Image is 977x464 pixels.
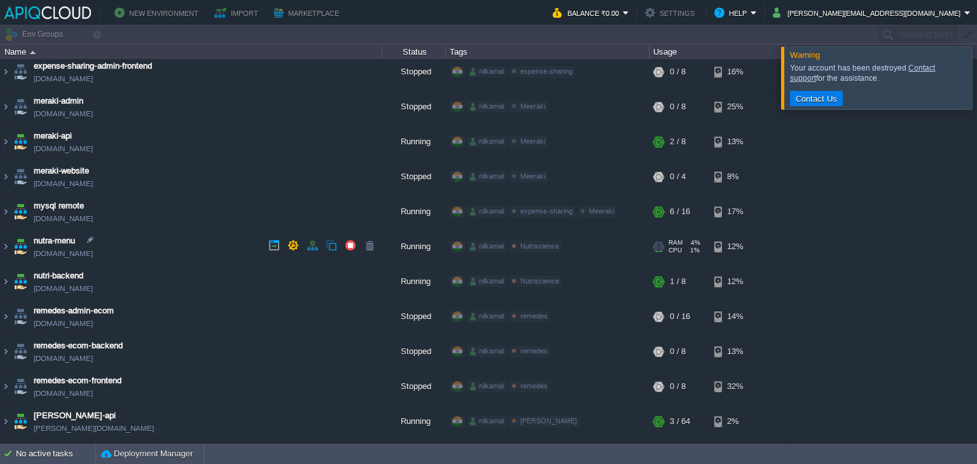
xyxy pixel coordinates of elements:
[447,44,649,59] div: Tags
[670,194,690,229] div: 6 / 16
[553,5,623,20] button: Balance ₹0.00
[382,299,446,334] div: Stopped
[670,334,686,369] div: 0 / 8
[1,160,11,194] img: AMDAwAAAACH5BAEAAAAALAAAAAABAAEAAAICRAEAOw==
[714,125,756,159] div: 13%
[1,404,11,439] img: AMDAwAAAACH5BAEAAAAALAAAAAABAAEAAAICRAEAOw==
[382,369,446,404] div: Stopped
[34,339,123,352] a: remedes-ecom-backend
[468,311,506,322] div: nilkamal
[650,44,784,59] div: Usage
[11,160,29,194] img: AMDAwAAAACH5BAEAAAAALAAAAAABAAEAAAICRAEAOw==
[520,137,545,145] span: Meeraki
[669,247,682,254] span: CPU
[34,60,152,72] a: expense-sharing-admin-frontend
[114,5,202,20] button: New Environment
[520,172,545,180] span: Meeraki
[669,239,683,247] span: RAM
[688,239,700,247] span: 4%
[34,282,93,295] a: [DOMAIN_NAME]
[34,352,93,365] a: [DOMAIN_NAME]
[34,317,93,330] a: [DOMAIN_NAME]
[382,194,446,229] div: Running
[790,50,820,60] span: Warning
[589,207,614,215] span: Meeraki
[34,212,93,225] span: [DOMAIN_NAME]
[670,90,686,124] div: 0 / 8
[790,63,969,83] div: Your account has been destroyed. for the assistance.
[34,409,116,422] a: [PERSON_NAME]-api
[520,242,559,250] span: Nutriscience
[16,444,95,464] div: No active tasks
[670,264,686,299] div: 1 / 8
[1,194,11,229] img: AMDAwAAAACH5BAEAAAAALAAAAAABAAEAAAICRAEAOw==
[101,447,193,460] button: Deployment Manager
[670,160,686,194] div: 0 / 4
[468,276,506,287] div: nilkamal
[468,171,506,182] div: nilkamal
[1,90,11,124] img: AMDAwAAAACH5BAEAAAAALAAAAAABAAEAAAICRAEAOw==
[1,125,11,159] img: AMDAwAAAACH5BAEAAAAALAAAAAABAAEAAAICRAEAOw==
[382,55,446,89] div: Stopped
[468,241,506,252] div: nilkamal
[34,130,72,142] a: meraki-api
[714,404,756,439] div: 2%
[4,6,91,19] img: APIQCloud
[382,264,446,299] div: Running
[11,229,29,264] img: AMDAwAAAACH5BAEAAAAALAAAAAABAAEAAAICRAEAOw==
[670,299,690,334] div: 0 / 16
[670,125,686,159] div: 2 / 8
[34,177,93,190] a: [DOMAIN_NAME]
[714,369,756,404] div: 32%
[520,347,548,355] span: remedes
[468,346,506,357] div: nilkamal
[1,44,382,59] div: Name
[468,136,506,147] div: nilkamal
[383,44,445,59] div: Status
[468,416,506,427] div: nilkamal
[714,90,756,124] div: 25%
[11,404,29,439] img: AMDAwAAAACH5BAEAAAAALAAAAAABAAEAAAICRAEAOw==
[34,304,114,317] span: remedes-admin-ecom
[382,229,446,264] div: Running
[11,55,29,89] img: AMDAwAAAACH5BAEAAAAALAAAAAABAAEAAAICRAEAOw==
[520,67,572,75] span: expense-sharing
[1,299,11,334] img: AMDAwAAAACH5BAEAAAAALAAAAAABAAEAAAICRAEAOw==
[468,66,506,78] div: nilkamal
[714,55,756,89] div: 16%
[11,194,29,229] img: AMDAwAAAACH5BAEAAAAALAAAAAABAAEAAAICRAEAOw==
[714,299,756,334] div: 14%
[670,404,690,439] div: 3 / 64
[714,194,756,229] div: 17%
[11,369,29,404] img: AMDAwAAAACH5BAEAAAAALAAAAAABAAEAAAICRAEAOw==
[34,270,83,282] a: nutri-backend
[520,417,577,425] span: [PERSON_NAME]
[34,374,121,387] a: remedes-ecom-frontend
[11,299,29,334] img: AMDAwAAAACH5BAEAAAAALAAAAAABAAEAAAICRAEAOw==
[382,160,446,194] div: Stopped
[714,334,756,369] div: 13%
[34,247,93,260] a: [DOMAIN_NAME]
[11,264,29,299] img: AMDAwAAAACH5BAEAAAAALAAAAAABAAEAAAICRAEAOw==
[1,264,11,299] img: AMDAwAAAACH5BAEAAAAALAAAAAABAAEAAAICRAEAOw==
[30,51,36,54] img: AMDAwAAAACH5BAEAAAAALAAAAAABAAEAAAICRAEAOw==
[714,5,751,20] button: Help
[11,334,29,369] img: AMDAwAAAACH5BAEAAAAALAAAAAABAAEAAAICRAEAOw==
[520,382,548,390] span: remedes
[34,422,154,435] a: [PERSON_NAME][DOMAIN_NAME]
[382,125,446,159] div: Running
[468,381,506,392] div: nilkamal
[11,90,29,124] img: AMDAwAAAACH5BAEAAAAALAAAAAABAAEAAAICRAEAOw==
[34,165,89,177] a: meraki-website
[520,312,548,320] span: remedes
[520,277,559,285] span: Nutriscience
[468,206,506,217] div: nilkamal
[34,107,93,120] a: [DOMAIN_NAME]
[34,95,83,107] a: meraki-admin
[34,142,93,155] a: [DOMAIN_NAME]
